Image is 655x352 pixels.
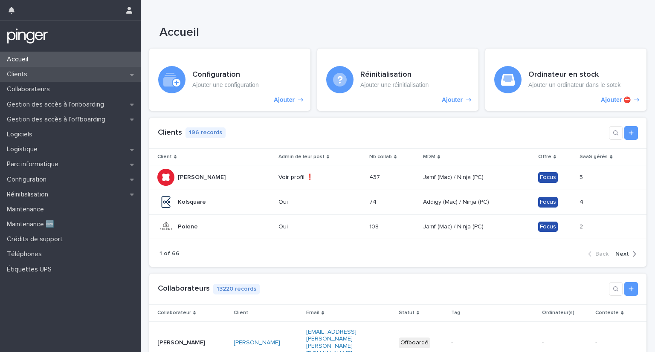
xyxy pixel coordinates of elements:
p: 2 [580,222,585,231]
p: 108 [369,222,380,231]
p: Kolsquare [178,197,208,206]
tr: [PERSON_NAME][PERSON_NAME] Voir profil ❗437437 Jamf (Mac) / Ninja (PC)Jamf (Mac) / Ninja (PC) Foc... [149,165,646,190]
p: Maintenance [3,205,51,214]
p: Crédits de support [3,235,70,243]
h3: Configuration [192,70,259,80]
p: Offre [538,152,551,162]
p: Logistique [3,145,44,153]
p: Voir profil ❗ [278,174,350,181]
h1: Accueil [159,26,575,40]
p: Jamf (Mac) / Ninja (PC) [423,172,485,181]
a: Add new record [624,282,638,296]
p: 1 of 66 [159,250,180,257]
p: Tag [451,308,460,317]
a: Ajouter ⛔️ [485,49,646,111]
p: Parc informatique [3,160,65,168]
p: Ordinateur(s) [542,308,574,317]
p: 74 [369,197,378,206]
p: Collaborateur [157,308,191,317]
p: Ajouter [442,96,463,104]
p: Ajouter un ordinateur dans le sotck [528,81,620,89]
button: Back [588,250,612,258]
p: 437 [369,172,382,181]
p: Collaborateurs [3,85,57,93]
p: - [451,339,512,346]
h3: Ordinateur en stock [528,70,620,80]
p: Ajouter une configuration [192,81,259,89]
img: mTgBEunGTSyRkCgitkcU [7,28,48,45]
a: Add new record [624,126,638,140]
p: Client [234,308,248,317]
p: Ajouter ⛔️ [601,96,631,104]
p: - [595,339,638,346]
p: Étiquettes UPS [3,265,58,274]
p: Configuration [3,176,53,184]
p: Réinitialisation [3,190,55,199]
p: Gestion des accès à l’onboarding [3,101,111,109]
p: MDM [423,152,435,162]
p: Maintenance 🆕 [3,220,61,228]
a: Ajouter [149,49,310,111]
p: 4 [580,197,585,206]
tr: PolenePolene Oui108108 Jamf (Mac) / Ninja (PC)Jamf (Mac) / Ninja (PC) Focus22 [149,214,646,239]
p: [PERSON_NAME] [178,172,227,181]
p: Client [157,152,172,162]
button: Next [612,250,636,258]
p: Accueil [3,55,35,63]
p: Ajouter une réinitialisation [360,81,429,89]
p: Contexte [595,308,619,317]
span: Next [615,251,629,257]
p: Logiciels [3,130,39,138]
p: Nb collab [369,152,392,162]
p: Téléphones [3,250,49,258]
tr: KolsquareKolsquare Oui7474 Addigy (Mac) / Ninja (PC)Addigy (Mac) / Ninja (PC) Focus44 [149,190,646,214]
p: 196 records [185,127,226,138]
a: Clients [158,129,182,136]
h3: Réinitialisation [360,70,429,80]
p: Gestion des accès à l’offboarding [3,115,112,124]
a: Ajouter [317,49,478,111]
p: [PERSON_NAME] [157,338,207,346]
p: Clients [3,70,34,78]
p: SaaS gérés [580,152,608,162]
p: Email [306,308,319,317]
div: Focus [538,172,558,183]
div: Focus [538,197,558,208]
a: [PERSON_NAME] [234,339,280,346]
p: - [542,339,589,346]
div: Offboardé [399,338,430,348]
p: Polene [178,222,200,231]
span: Back [595,251,609,257]
p: Statut [399,308,414,317]
a: Collaborateurs [158,285,210,292]
p: Oui [278,223,350,231]
p: 13220 records [213,284,260,294]
div: Focus [538,222,558,232]
p: Ajouter [274,96,295,104]
p: Oui [278,199,350,206]
p: Admin de leur post [278,152,325,162]
p: Jamf (Mac) / Ninja (PC) [423,222,485,231]
p: Addigy (Mac) / Ninja (PC) [423,197,491,206]
p: 5 [580,172,585,181]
